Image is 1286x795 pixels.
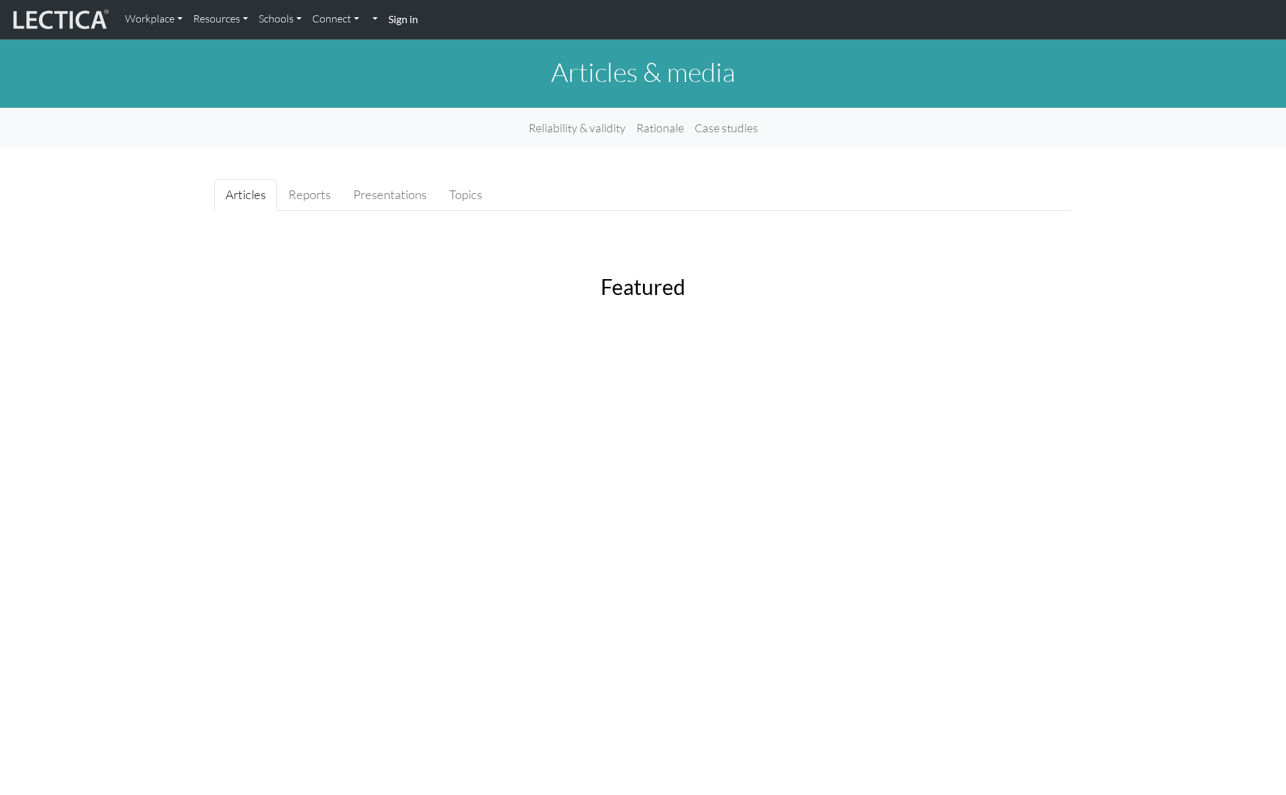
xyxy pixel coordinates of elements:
[307,5,364,33] a: Connect
[10,7,109,32] img: lecticalive
[342,179,438,211] a: Presentations
[277,179,342,211] a: Reports
[120,5,188,33] a: Workplace
[383,5,423,34] a: Sign in
[188,5,253,33] a: Resources
[388,13,418,25] strong: Sign in
[214,56,1072,88] h1: Articles & media
[438,179,493,211] a: Topics
[631,113,689,142] a: Rationale
[294,274,992,300] h2: Featured
[523,113,631,142] a: Reliability & validity
[689,113,763,142] a: Case studies
[253,5,307,33] a: Schools
[214,179,277,211] a: Articles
